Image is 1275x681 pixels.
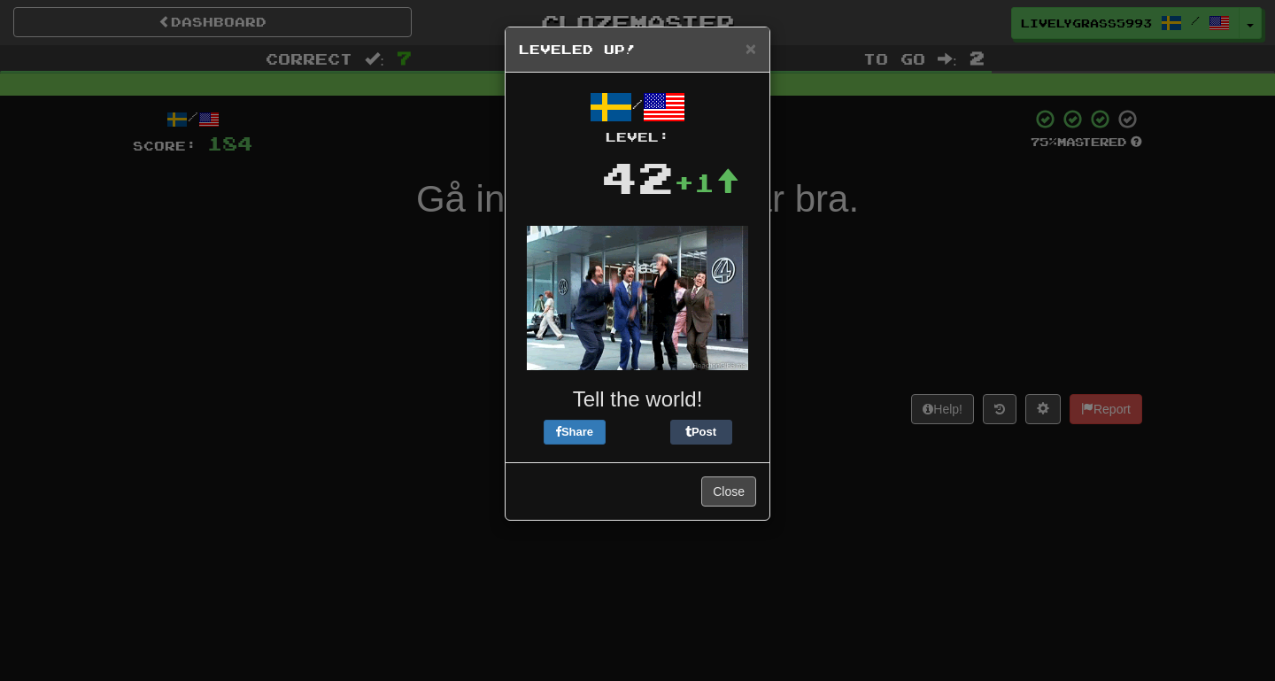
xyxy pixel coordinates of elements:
[601,146,674,208] div: 42
[527,226,748,370] img: anchorman-0f45bd94e4bc77b3e4009f63bd0ea52a2253b4c1438f2773e23d74ae24afd04f.gif
[544,420,606,445] button: Share
[674,165,739,200] div: +1
[701,476,756,507] button: Close
[519,86,756,146] div: /
[519,128,756,146] div: Level:
[746,39,756,58] button: Close
[606,420,670,445] iframe: X Post Button
[519,388,756,411] h3: Tell the world!
[519,41,756,58] h5: Leveled Up!
[746,38,756,58] span: ×
[670,420,732,445] button: Post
